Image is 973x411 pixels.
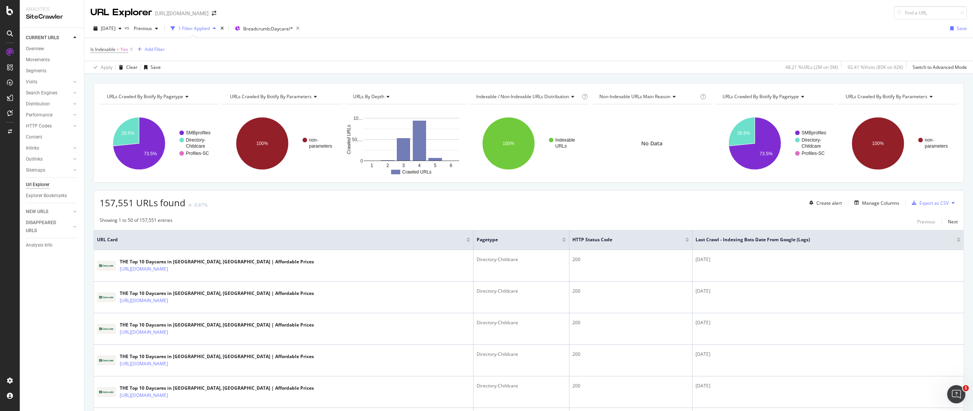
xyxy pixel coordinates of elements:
text: Directory- [802,137,821,143]
div: Add Filter [145,46,165,53]
div: arrow-right-arrow-left [212,11,216,16]
h4: URLs Crawled By Botify By parameters [844,91,951,103]
svg: A chart. [715,110,835,177]
span: Is Indexable [90,46,116,53]
img: main image [97,387,116,397]
iframe: Intercom live chat [947,385,965,403]
button: Previous [131,22,161,35]
a: HTTP Codes [26,122,71,130]
a: Sitemaps [26,166,71,174]
div: Create alert [816,200,842,206]
div: Segments [26,67,46,75]
a: Performance [26,111,71,119]
a: Overview [26,45,79,53]
div: Apply [101,64,113,70]
text: 2 [387,163,389,168]
div: [DATE] [696,319,960,326]
text: 5 [434,163,437,168]
text: non- [309,137,318,143]
span: No Data [641,140,662,147]
span: 2025 Sep. 1st [101,25,116,32]
div: CURRENT URLS [26,34,59,42]
span: Last Crawl - Indexing Bots Date from Google (Logs) [696,236,945,243]
a: [URL][DOMAIN_NAME] [120,297,168,304]
div: Performance [26,111,52,119]
div: URL Explorer [90,6,152,19]
a: NEW URLS [26,208,71,216]
div: Clear [126,64,138,70]
button: Export as CSV [909,197,949,209]
div: Search Engines [26,89,57,97]
button: Manage Columns [851,198,899,207]
span: URL Card [97,236,464,243]
div: [DATE] [696,382,960,389]
text: 1 [371,163,373,168]
text: non- [925,137,934,143]
div: Export as CSV [919,200,949,206]
input: Find a URL [894,6,967,19]
button: Clear [116,61,138,73]
text: 10… [353,116,363,121]
button: Apply [90,61,113,73]
div: 200 [572,382,689,389]
div: Url Explorer [26,181,49,189]
div: Overview [26,45,44,53]
text: parameters [309,143,332,149]
div: Previous [917,218,935,225]
a: [URL][DOMAIN_NAME] [120,360,168,368]
div: Manage Columns [862,200,899,206]
div: Movements [26,56,50,64]
h4: URLs by Depth [352,91,458,103]
a: Visits [26,78,71,86]
a: Url Explorer [26,181,79,189]
a: [URL][DOMAIN_NAME] [120,265,168,273]
div: [URL][DOMAIN_NAME] [155,10,209,17]
a: [URL][DOMAIN_NAME] [120,328,168,336]
svg: A chart. [100,110,219,177]
div: Analytics [26,6,78,13]
div: HTTP Codes [26,122,52,130]
div: [DATE] [696,288,960,295]
div: 92.41 % Visits ( 85K on 92K ) [848,64,903,70]
div: Save [957,25,967,32]
div: 48.21 % URLs ( 2M on 5M ) [785,64,838,70]
div: 200 [572,288,689,295]
div: THE Top 10 Daycares in [GEOGRAPHIC_DATA], [GEOGRAPHIC_DATA] | Affordable Prices [120,385,314,392]
a: CURRENT URLS [26,34,71,42]
button: Switch to Advanced Mode [910,61,967,73]
a: Movements [26,56,79,64]
text: Profiles-SC [802,151,825,156]
div: Next [948,218,958,225]
div: THE Top 10 Daycares in [GEOGRAPHIC_DATA], [GEOGRAPHIC_DATA] | Affordable Prices [120,290,314,297]
span: URLs Crawled By Botify By parameters [230,93,312,100]
span: URLs Crawled By Botify By pagetype [107,93,183,100]
text: Crawled URLs [346,125,352,154]
span: URLs by Depth [353,93,384,100]
button: [DATE] [90,22,125,35]
div: Directory-Childcare [477,382,566,389]
text: 100% [502,141,514,146]
div: times [219,25,225,32]
div: Distribution [26,100,50,108]
svg: A chart. [469,110,588,177]
span: URLs Crawled By Botify By pagetype [723,93,799,100]
text: 3 [402,163,405,168]
div: Analysis Info [26,241,52,249]
div: Directory-Childcare [477,256,566,263]
div: SiteCrawler [26,13,78,21]
div: 200 [572,351,689,358]
svg: A chart. [838,110,958,177]
text: 100% [872,141,884,146]
a: DISAPPEARED URLS [26,219,71,235]
text: 73.5% [759,151,772,156]
text: 26.5% [737,131,750,136]
div: -0.87% [193,202,208,208]
div: Content [26,133,42,141]
text: parameters [925,143,948,149]
span: Yes [120,44,128,55]
text: 100% [256,141,268,146]
h4: URLs Crawled By Botify By pagetype [721,91,828,103]
div: Sitemaps [26,166,45,174]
